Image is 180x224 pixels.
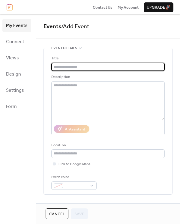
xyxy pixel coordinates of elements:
[58,161,91,167] span: Link to Google Maps
[51,74,163,80] div: Description
[6,86,24,95] span: Settings
[2,51,31,64] a: Views
[7,4,13,10] img: logo
[43,21,61,32] a: Events
[2,35,31,48] a: Connect
[93,4,112,10] span: Contact Us
[49,211,65,217] span: Cancel
[61,21,89,32] span: / Add Event
[46,208,68,219] button: Cancel
[6,70,21,79] span: Design
[51,45,77,51] span: Event details
[144,2,173,12] button: Upgrade🚀
[51,174,95,180] div: Event color
[6,21,28,31] span: My Events
[6,102,17,112] span: Form
[2,67,31,81] a: Design
[2,19,31,32] a: My Events
[6,53,19,63] span: Views
[118,4,139,10] span: My Account
[2,100,31,113] a: Form
[51,142,163,148] div: Location
[118,4,139,10] a: My Account
[147,4,170,10] span: Upgrade 🚀
[6,37,24,47] span: Connect
[93,4,112,10] a: Contact Us
[51,202,77,208] span: Date and time
[2,84,31,97] a: Settings
[51,55,163,61] div: Title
